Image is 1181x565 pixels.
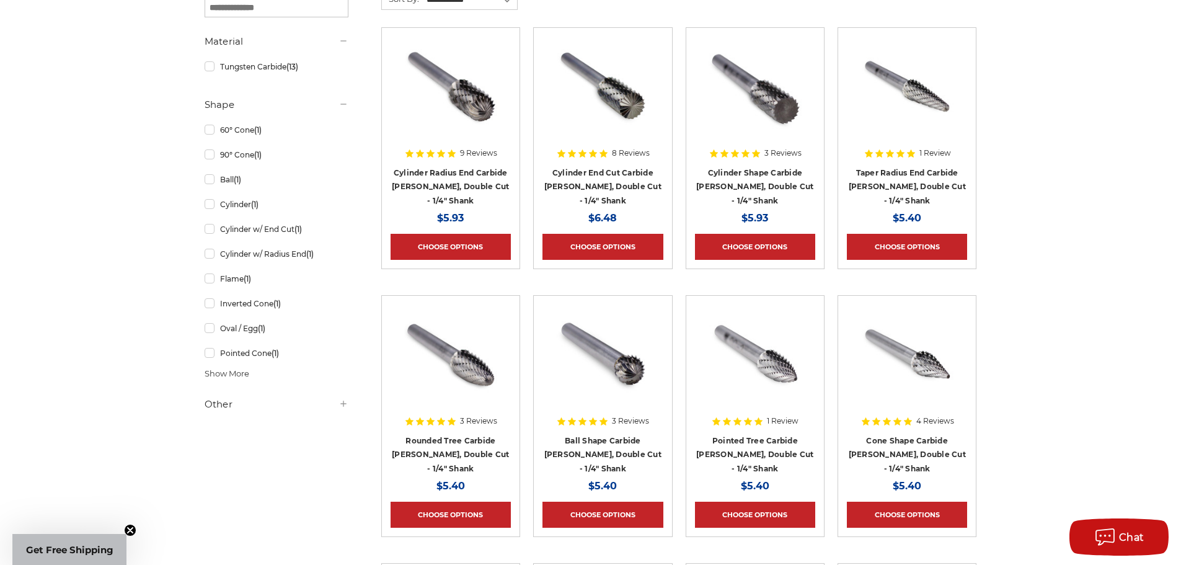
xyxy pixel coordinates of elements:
[392,436,509,473] a: Rounded Tree Carbide [PERSON_NAME], Double Cut - 1/4" Shank
[205,318,348,339] a: Oval / Egg
[847,37,967,157] a: Taper with radius end carbide bur 1/4" shank
[857,37,957,136] img: Taper with radius end carbide bur 1/4" shank
[12,534,126,565] div: Get Free ShippingClose teaser
[1069,518,1169,556] button: Chat
[205,368,249,380] span: Show More
[306,249,314,259] span: (1)
[706,37,805,136] img: SA-3 Cylinder shape carbide bur 1/4" shank
[401,305,500,404] img: rounded tree shape carbide bur 1/4" shank
[244,274,251,283] span: (1)
[741,212,768,224] span: $5.93
[391,305,511,425] a: rounded tree shape carbide bur 1/4" shank
[695,305,815,425] a: SG-3 pointed tree shape carbide burr 1/4" shank
[847,234,967,260] a: Choose Options
[893,212,921,224] span: $5.40
[436,480,465,492] span: $5.40
[294,225,302,234] span: (1)
[588,212,617,224] span: $6.48
[696,436,813,473] a: Pointed Tree Carbide [PERSON_NAME], Double Cut - 1/4" Shank
[849,168,966,205] a: Taper Radius End Carbide [PERSON_NAME], Double Cut - 1/4" Shank
[553,37,652,136] img: End Cut Cylinder shape carbide bur 1/4" shank
[542,234,663,260] a: Choose Options
[849,436,966,473] a: Cone Shape Carbide [PERSON_NAME], Double Cut - 1/4" Shank
[391,234,511,260] a: Choose Options
[205,97,348,112] h5: Shape
[205,144,348,166] a: 90° Cone
[124,524,136,536] button: Close teaser
[205,397,348,412] h5: Other
[391,502,511,528] a: Choose Options
[542,502,663,528] a: Choose Options
[205,194,348,215] a: Cylinder
[741,480,769,492] span: $5.40
[251,200,259,209] span: (1)
[695,502,815,528] a: Choose Options
[695,234,815,260] a: Choose Options
[553,305,652,404] img: ball shape carbide bur 1/4" shank
[205,218,348,240] a: Cylinder w/ End Cut
[205,293,348,314] a: Inverted Cone
[205,119,348,141] a: 60° Cone
[706,305,805,404] img: SG-3 pointed tree shape carbide burr 1/4" shank
[205,268,348,290] a: Flame
[205,169,348,190] a: Ball
[1119,532,1144,543] span: Chat
[205,56,348,78] a: Tungsten Carbide
[205,34,348,49] h5: Material
[391,37,511,157] a: Round End Cylinder shape carbide bur 1/4" shank
[437,212,464,224] span: $5.93
[234,175,241,184] span: (1)
[286,62,298,71] span: (13)
[847,502,967,528] a: Choose Options
[258,324,265,333] span: (1)
[392,168,509,205] a: Cylinder Radius End Carbide [PERSON_NAME], Double Cut - 1/4" Shank
[696,168,813,205] a: Cylinder Shape Carbide [PERSON_NAME], Double Cut - 1/4" Shank
[272,349,279,358] span: (1)
[695,37,815,157] a: SA-3 Cylinder shape carbide bur 1/4" shank
[401,37,500,136] img: Round End Cylinder shape carbide bur 1/4" shank
[893,480,921,492] span: $5.40
[26,544,113,556] span: Get Free Shipping
[544,168,661,205] a: Cylinder End Cut Carbide [PERSON_NAME], Double Cut - 1/4" Shank
[205,243,348,265] a: Cylinder w/ Radius End
[205,342,348,364] a: Pointed Cone
[273,299,281,308] span: (1)
[544,436,661,473] a: Ball Shape Carbide [PERSON_NAME], Double Cut - 1/4" Shank
[254,150,262,159] span: (1)
[254,125,262,135] span: (1)
[542,305,663,425] a: ball shape carbide bur 1/4" shank
[542,37,663,157] a: End Cut Cylinder shape carbide bur 1/4" shank
[847,305,967,425] a: SM-4 pointed cone shape carbide burr 1/4" shank
[857,305,957,404] img: SM-4 pointed cone shape carbide burr 1/4" shank
[588,480,617,492] span: $5.40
